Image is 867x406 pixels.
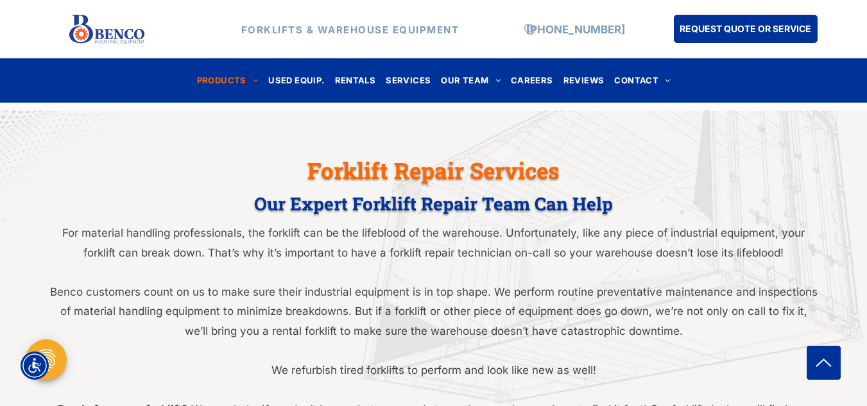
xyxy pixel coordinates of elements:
a: CONTACT [609,72,675,89]
span: Forklift Repair Services [307,155,560,185]
strong: FORKLIFTS & WAREHOUSE EQUIPMENT [241,23,459,35]
span: For material handling professionals, the forklift can be the lifeblood of the warehouse. Unfortun... [62,226,805,259]
a: OUR TEAM [436,72,506,89]
a: REQUEST QUOTE OR SERVICE [674,15,818,43]
span: Our Expert Forklift Repair Team Can Help [254,192,613,216]
a: RENTALS [330,72,381,89]
span: Benco customers count on us to make sure their industrial equipment is in top shape. We perform r... [50,285,818,337]
a: PRODUCTS [192,72,264,89]
span: We refurbish tired forklifts to perform and look like new as well! [271,364,596,376]
div: Accessibility Menu [21,351,49,380]
a: SERVICES [381,72,436,89]
span: REQUEST QUOTE OR SERVICE [680,17,811,40]
a: CAREERS [506,72,558,89]
a: REVIEWS [558,72,610,89]
a: [PHONE_NUMBER] [526,22,625,35]
a: USED EQUIP. [263,72,329,89]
